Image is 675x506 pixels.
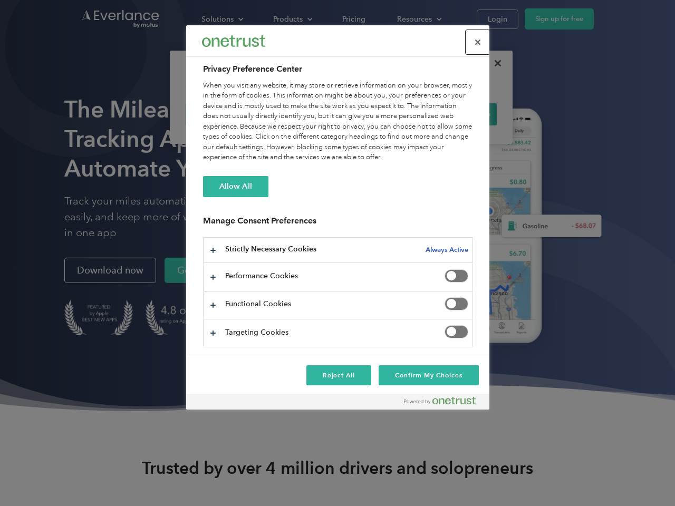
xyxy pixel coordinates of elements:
[404,396,484,410] a: Powered by OneTrust Opens in a new Tab
[203,216,473,232] h3: Manage Consent Preferences
[404,396,476,405] img: Powered by OneTrust Opens in a new Tab
[202,35,265,46] img: Everlance
[466,31,489,54] button: Close
[379,365,478,385] button: Confirm My Choices
[203,176,268,197] button: Allow All
[306,365,372,385] button: Reject All
[203,63,473,75] h2: Privacy Preference Center
[186,25,489,410] div: Privacy Preference Center
[186,25,489,410] div: Preference center
[203,81,473,163] div: When you visit any website, it may store or retrieve information on your browser, mostly in the f...
[202,31,265,52] div: Everlance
